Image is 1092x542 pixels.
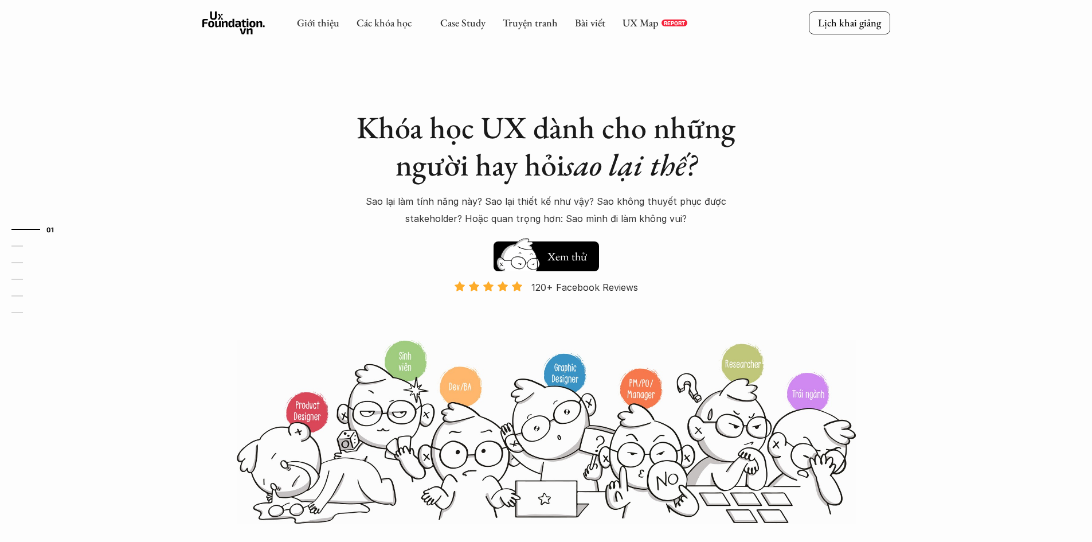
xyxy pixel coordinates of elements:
a: Giới thiệu [297,16,339,29]
p: Sao lại làm tính năng này? Sao lại thiết kế như vậy? Sao không thuyết phục được stakeholder? Hoặc... [351,193,741,228]
a: Xem thử [494,236,599,271]
a: Bài viết [575,16,605,29]
p: Lịch khai giảng [818,16,881,29]
a: Truyện tranh [503,16,558,29]
a: 120+ Facebook Reviews [444,280,648,338]
a: REPORT [662,20,687,26]
h1: Khóa học UX dành cho những người hay hỏi [346,109,747,184]
a: Các khóa học [357,16,412,29]
p: 120+ Facebook Reviews [531,279,638,296]
a: Lịch khai giảng [809,11,890,34]
a: 01 [11,223,66,236]
p: REPORT [664,20,685,26]
h5: Xem thử [547,248,587,264]
em: sao lại thế? [565,145,696,185]
a: UX Map [623,16,659,29]
a: Case Study [440,16,486,29]
strong: 01 [46,225,54,233]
